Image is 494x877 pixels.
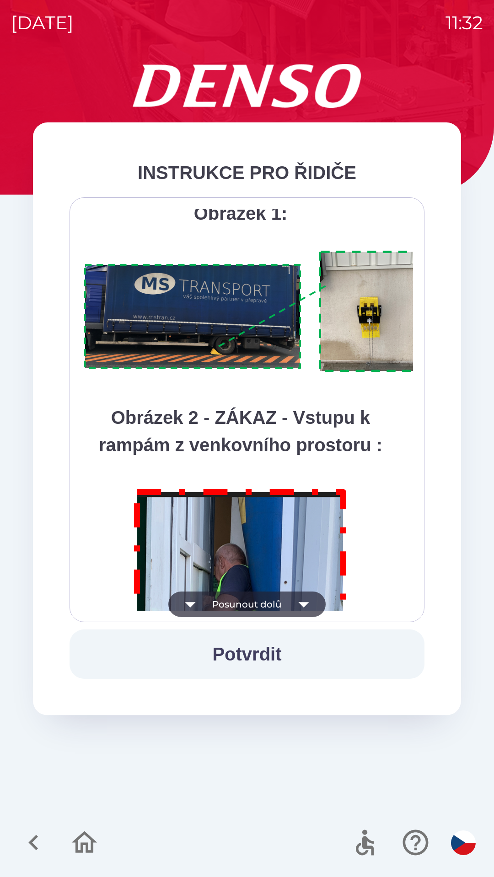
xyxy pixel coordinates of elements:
img: M8MNayrTL6gAAAABJRU5ErkJggg== [123,477,358,813]
strong: Obrázek 2 - ZÁKAZ - Vstupu k rampám z venkovního prostoru : [99,407,382,455]
img: A1ym8hFSA0ukAAAAAElFTkSuQmCC [81,245,436,378]
p: [DATE] [11,9,74,37]
img: cs flag [451,830,476,855]
strong: Obrázek 1: [194,203,288,223]
img: Logo [33,64,461,108]
div: INSTRUKCE PRO ŘIDIČE [70,159,424,186]
button: Posunout dolů [168,592,326,617]
button: Potvrdit [70,629,424,679]
p: 11:32 [446,9,483,37]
